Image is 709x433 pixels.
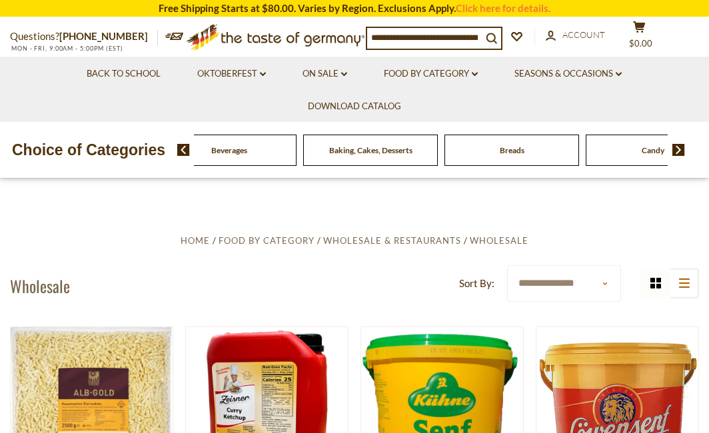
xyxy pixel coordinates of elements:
a: Baking, Cakes, Desserts [329,145,412,155]
span: Account [562,29,605,40]
a: Account [546,28,605,43]
label: Sort By: [459,275,494,292]
a: Click here for details. [456,2,550,14]
a: Home [181,235,210,246]
a: Wholesale & Restaurants [323,235,461,246]
span: $0.00 [629,38,652,49]
a: Back to School [87,67,161,81]
h1: Wholesale [10,276,70,296]
img: next arrow [672,144,685,156]
a: [PHONE_NUMBER] [59,30,148,42]
a: On Sale [303,67,347,81]
a: Candy [642,145,664,155]
a: Food By Category [219,235,315,246]
a: Oktoberfest [197,67,266,81]
a: Breads [500,145,524,155]
a: Seasons & Occasions [514,67,622,81]
a: Food By Category [384,67,478,81]
button: $0.00 [619,21,659,54]
a: Wholesale [470,235,528,246]
span: MON - FRI, 9:00AM - 5:00PM (EST) [10,45,123,52]
a: Download Catalog [308,99,401,114]
p: Questions? [10,28,158,45]
a: Beverages [211,145,247,155]
img: previous arrow [177,144,190,156]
